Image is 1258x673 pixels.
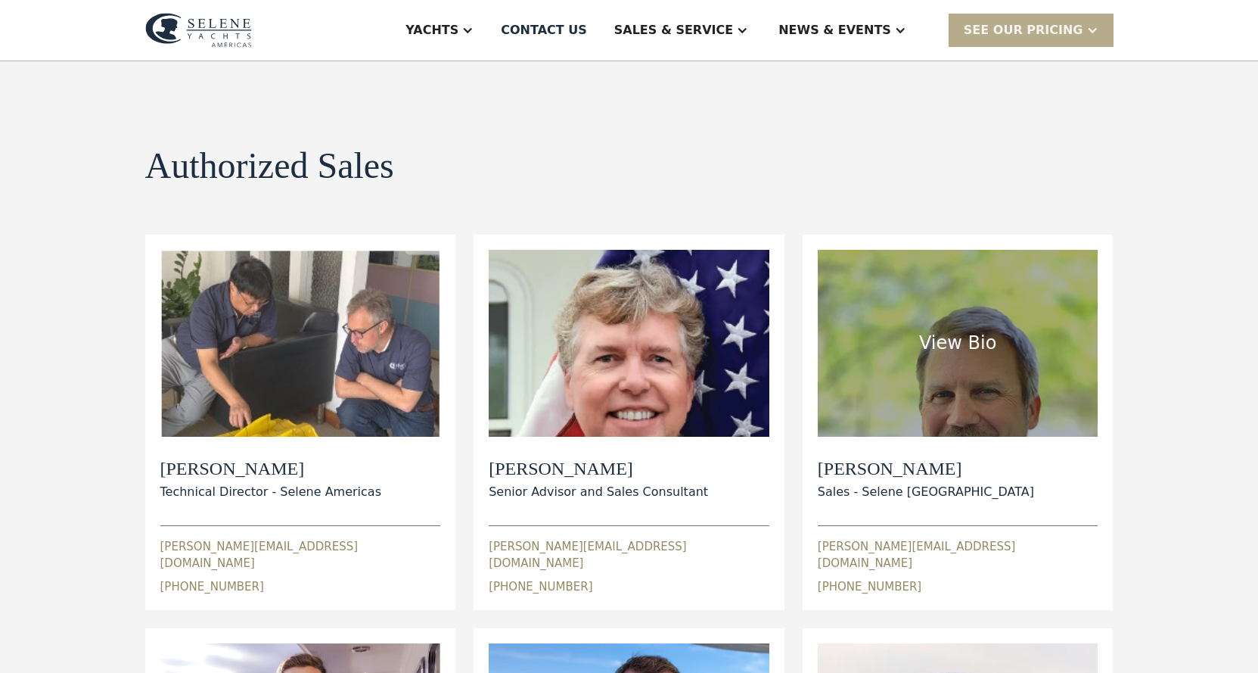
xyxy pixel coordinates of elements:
div: [PHONE_NUMBER] [160,578,264,596]
div: Contact US [501,21,587,39]
div: [PERSON_NAME][EMAIL_ADDRESS][DOMAIN_NAME] [818,538,1098,572]
div: [PHONE_NUMBER] [818,578,921,596]
h2: [PERSON_NAME] [818,458,1034,480]
h2: [PERSON_NAME] [160,458,381,480]
h2: [PERSON_NAME] [489,458,708,480]
div: Yachts [405,21,458,39]
div: Sales - Selene [GEOGRAPHIC_DATA] [818,483,1034,501]
div: SEE Our Pricing [964,21,1083,39]
div: SEE Our Pricing [949,14,1114,46]
div: Technical Director - Selene Americas [160,483,381,501]
h1: Authorized Sales [145,146,394,186]
div: [PERSON_NAME][EMAIL_ADDRESS][DOMAIN_NAME] [489,538,769,572]
div: Sales & Service [614,21,733,39]
div: News & EVENTS [778,21,891,39]
div: [PHONE_NUMBER] [489,578,592,596]
div: View Bio[PERSON_NAME]Sales - Selene [GEOGRAPHIC_DATA][PERSON_NAME][EMAIL_ADDRESS][DOMAIN_NAME][PH... [818,250,1098,595]
div: [PERSON_NAME][EMAIL_ADDRESS][DOMAIN_NAME] [160,538,441,572]
img: logo [145,13,252,48]
div: Senior Advisor and Sales Consultant [489,483,708,501]
div: View Bio [919,329,996,357]
div: [PERSON_NAME]Senior Advisor and Sales Consultant[PERSON_NAME][EMAIL_ADDRESS][DOMAIN_NAME][PHONE_N... [489,250,769,595]
div: [PERSON_NAME]Technical Director - Selene Americas[PERSON_NAME][EMAIL_ADDRESS][DOMAIN_NAME][PHONE_... [160,250,441,595]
